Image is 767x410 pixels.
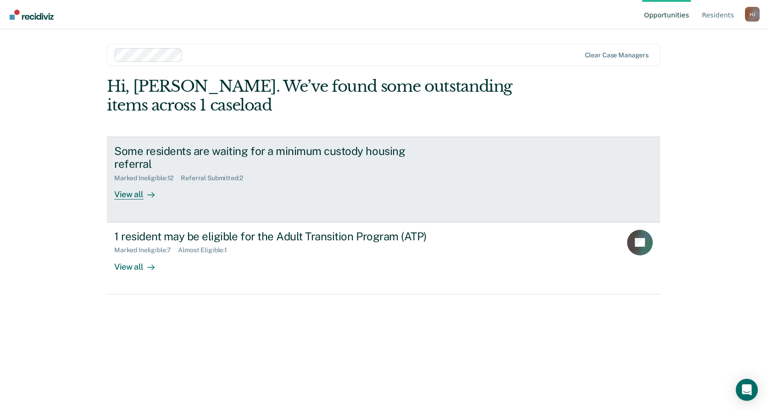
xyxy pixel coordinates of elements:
[181,174,250,182] div: Referral Submitted : 2
[107,222,660,294] a: 1 resident may be eligible for the Adult Transition Program (ATP)Marked Ineligible:7Almost Eligib...
[178,246,234,254] div: Almost Eligible : 1
[114,246,178,254] div: Marked Ineligible : 7
[745,7,760,22] div: H J
[745,7,760,22] button: Profile dropdown button
[114,254,166,272] div: View all
[114,174,181,182] div: Marked Ineligible : 12
[114,182,166,200] div: View all
[585,51,649,59] div: Clear case managers
[114,230,436,243] div: 1 resident may be eligible for the Adult Transition Program (ATP)
[10,10,54,20] img: Recidiviz
[107,137,660,222] a: Some residents are waiting for a minimum custody housing referralMarked Ineligible:12Referral Sub...
[114,144,436,171] div: Some residents are waiting for a minimum custody housing referral
[736,379,758,401] div: Open Intercom Messenger
[107,77,550,115] div: Hi, [PERSON_NAME]. We’ve found some outstanding items across 1 caseload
